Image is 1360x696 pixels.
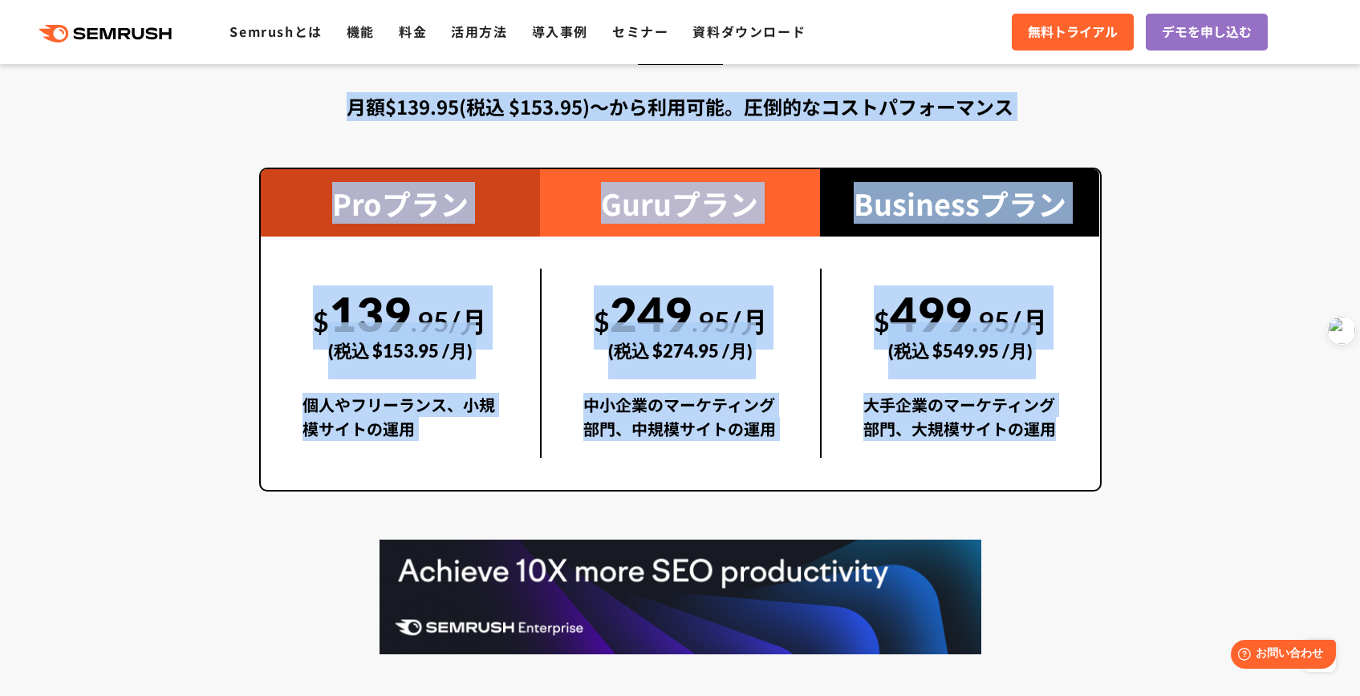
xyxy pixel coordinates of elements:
a: 無料トライアル [1012,14,1134,51]
div: 249 [583,269,778,379]
span: デモを申し込む [1162,22,1252,42]
span: .95/月 [411,305,487,338]
a: 料金 [399,22,427,41]
div: 139 [302,269,499,379]
span: $ [313,305,329,338]
div: Businessプラン [820,169,1100,237]
span: .95/月 [692,305,768,338]
a: 活用方法 [451,22,507,41]
iframe: Help widget launcher [1217,633,1342,678]
a: 導入事例 [532,22,588,41]
div: 月額$139.95(税込 $153.95)〜から利用可能。圧倒的なコストパフォーマンス [259,92,1102,121]
a: Semrushとは [229,22,322,41]
a: デモを申し込む [1146,14,1268,51]
div: 中小企業のマーケティング部門、中規模サイトの運用 [583,393,778,458]
a: 機能 [347,22,375,41]
div: (税込 $549.95 /月) [863,322,1058,379]
span: .95/月 [972,305,1048,338]
a: セミナー [612,22,668,41]
span: $ [594,305,610,338]
div: (税込 $153.95 /月) [302,322,499,379]
div: Proプラン [261,169,541,237]
div: 大手企業のマーケティング部門、大規模サイトの運用 [863,393,1058,458]
span: $ [874,305,890,338]
a: 資料ダウンロード [692,22,806,41]
div: 499 [863,269,1058,379]
div: (税込 $274.95 /月) [583,322,778,379]
div: Guruプラン [540,169,820,237]
div: 個人やフリーランス、小規模サイトの運用 [302,393,499,458]
span: 無料トライアル [1028,22,1118,42]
